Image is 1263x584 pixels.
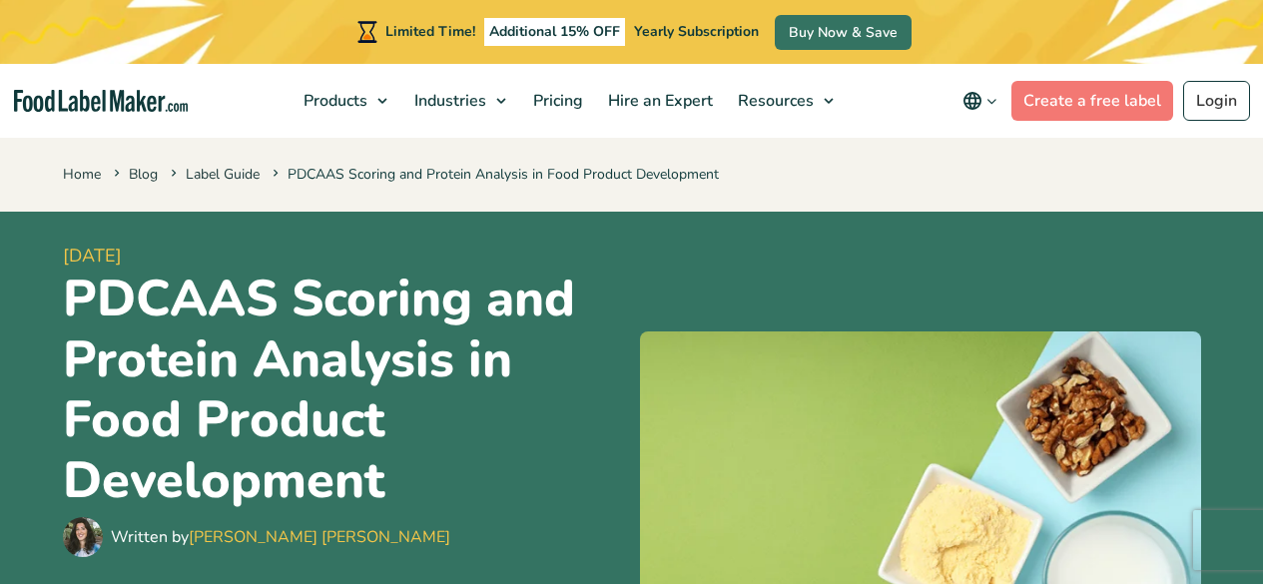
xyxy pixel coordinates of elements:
a: Pricing [521,64,591,138]
a: Create a free label [1011,81,1173,121]
a: Products [292,64,397,138]
span: [DATE] [63,243,624,270]
a: Label Guide [186,165,260,184]
span: Pricing [527,90,585,112]
a: Home [63,165,101,184]
a: Login [1183,81,1250,121]
h1: PDCAAS Scoring and Protein Analysis in Food Product Development [63,270,624,512]
img: Maria Abi Hanna - Food Label Maker [63,517,103,557]
a: [PERSON_NAME] [PERSON_NAME] [189,526,450,548]
span: Limited Time! [385,22,475,41]
a: Buy Now & Save [775,15,912,50]
span: Products [298,90,369,112]
span: Hire an Expert [602,90,715,112]
div: Written by [111,525,450,549]
span: Additional 15% OFF [484,18,625,46]
a: Blog [129,165,158,184]
span: PDCAAS Scoring and Protein Analysis in Food Product Development [269,165,719,184]
span: Industries [408,90,488,112]
span: Resources [732,90,816,112]
a: Hire an Expert [596,64,721,138]
a: Resources [726,64,844,138]
a: Industries [402,64,516,138]
span: Yearly Subscription [634,22,759,41]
